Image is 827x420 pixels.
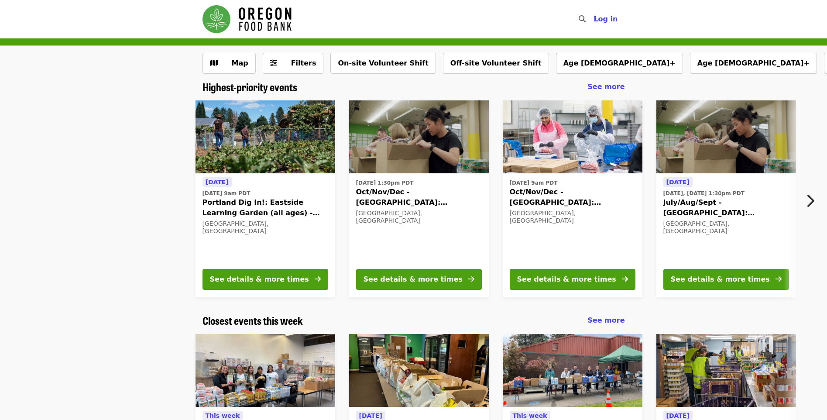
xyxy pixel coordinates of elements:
[356,179,414,187] time: [DATE] 1:30pm PDT
[587,316,625,324] span: See more
[510,179,558,187] time: [DATE] 9am PDT
[356,210,482,224] div: [GEOGRAPHIC_DATA], [GEOGRAPHIC_DATA]
[330,53,436,74] button: On-site Volunteer Shift
[210,274,309,285] div: See details & more times
[503,100,642,297] a: See details for "Oct/Nov/Dec - Beaverton: Repack/Sort (age 10+)"
[503,334,642,407] img: Kelly Elementary School Food Pantry - Partner Agency Support organized by Oregon Food Bank
[196,334,335,407] img: Reynolds Middle School Food Pantry - Partner Agency Support organized by Oregon Food Bank
[356,187,482,208] span: Oct/Nov/Dec - [GEOGRAPHIC_DATA]: Repack/Sort (age [DEMOGRAPHIC_DATA]+)
[587,83,625,91] span: See more
[663,269,789,290] button: See details & more times
[579,15,586,23] i: search icon
[202,197,328,218] span: Portland Dig In!: Eastside Learning Garden (all ages) - Aug/Sept/Oct
[663,189,745,197] time: [DATE], [DATE] 1:30pm PDT
[510,210,635,224] div: [GEOGRAPHIC_DATA], [GEOGRAPHIC_DATA]
[196,100,335,297] a: See details for "Portland Dig In!: Eastside Learning Garden (all ages) - Aug/Sept/Oct"
[202,269,328,290] button: See details & more times
[349,334,489,407] img: Portland Open Bible - Partner Agency Support (16+) organized by Oregon Food Bank
[503,100,642,174] img: Oct/Nov/Dec - Beaverton: Repack/Sort (age 10+) organized by Oregon Food Bank
[202,189,251,197] time: [DATE] 9am PDT
[656,100,796,297] a: See details for "July/Aug/Sept - Portland: Repack/Sort (age 8+)"
[232,59,248,67] span: Map
[663,197,789,218] span: July/Aug/Sept - [GEOGRAPHIC_DATA]: Repack/Sort (age [DEMOGRAPHIC_DATA]+)
[315,275,321,283] i: arrow-right icon
[196,314,632,327] div: Closest events this week
[656,100,796,174] img: July/Aug/Sept - Portland: Repack/Sort (age 8+) organized by Oregon Food Bank
[196,100,335,174] img: Portland Dig In!: Eastside Learning Garden (all ages) - Aug/Sept/Oct organized by Oregon Food Bank
[291,59,316,67] span: Filters
[196,81,632,93] div: Highest-priority events
[210,59,218,67] i: map icon
[517,274,616,285] div: See details & more times
[510,269,635,290] button: See details & more times
[663,220,789,235] div: [GEOGRAPHIC_DATA], [GEOGRAPHIC_DATA]
[656,334,796,407] img: Northeast Emergency Food Program - Partner Agency Support organized by Oregon Food Bank
[202,53,256,74] button: Show map view
[690,53,817,74] button: Age [DEMOGRAPHIC_DATA]+
[359,412,382,419] span: [DATE]
[202,5,292,33] img: Oregon Food Bank - Home
[206,412,240,419] span: This week
[468,275,474,283] i: arrow-right icon
[594,15,618,23] span: Log in
[556,53,683,74] button: Age [DEMOGRAPHIC_DATA]+
[622,275,628,283] i: arrow-right icon
[202,314,303,327] a: Closest events this week
[270,59,277,67] i: sliders-h icon
[510,187,635,208] span: Oct/Nov/Dec - [GEOGRAPHIC_DATA]: Repack/Sort (age [DEMOGRAPHIC_DATA]+)
[666,412,690,419] span: [DATE]
[364,274,463,285] div: See details & more times
[591,9,598,30] input: Search
[587,315,625,326] a: See more
[587,10,625,28] button: Log in
[666,179,690,186] span: [DATE]
[806,193,814,209] i: chevron-right icon
[202,79,297,94] span: Highest-priority events
[671,274,770,285] div: See details & more times
[443,53,549,74] button: Off-site Volunteer Shift
[776,275,782,283] i: arrow-right icon
[202,220,328,235] div: [GEOGRAPHIC_DATA], [GEOGRAPHIC_DATA]
[202,313,303,328] span: Closest events this week
[206,179,229,186] span: [DATE]
[349,100,489,297] a: See details for "Oct/Nov/Dec - Portland: Repack/Sort (age 8+)"
[356,269,482,290] button: See details & more times
[798,189,827,213] button: Next item
[202,81,297,93] a: Highest-priority events
[263,53,324,74] button: Filters (0 selected)
[513,412,547,419] span: This week
[587,82,625,92] a: See more
[349,100,489,174] img: Oct/Nov/Dec - Portland: Repack/Sort (age 8+) organized by Oregon Food Bank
